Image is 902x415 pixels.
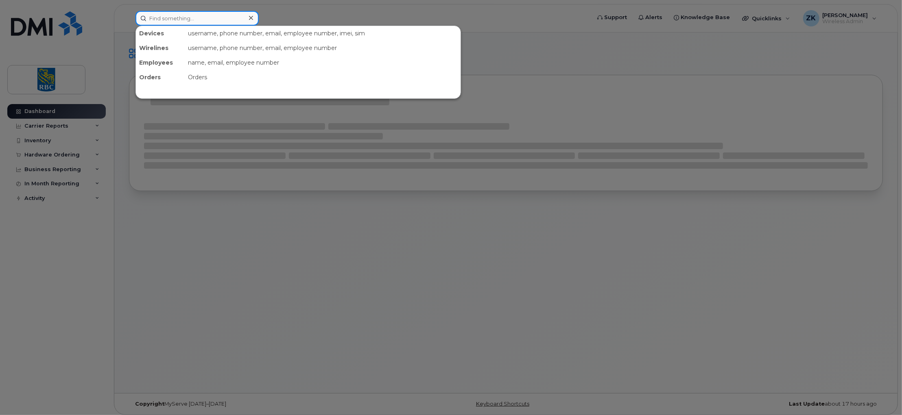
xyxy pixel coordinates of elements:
div: Orders [136,70,185,85]
div: Orders [185,70,461,85]
div: Wirelines [136,41,185,55]
div: Devices [136,26,185,41]
div: username, phone number, email, employee number [185,41,461,55]
div: name, email, employee number [185,55,461,70]
div: Employees [136,55,185,70]
div: username, phone number, email, employee number, imei, sim [185,26,461,41]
